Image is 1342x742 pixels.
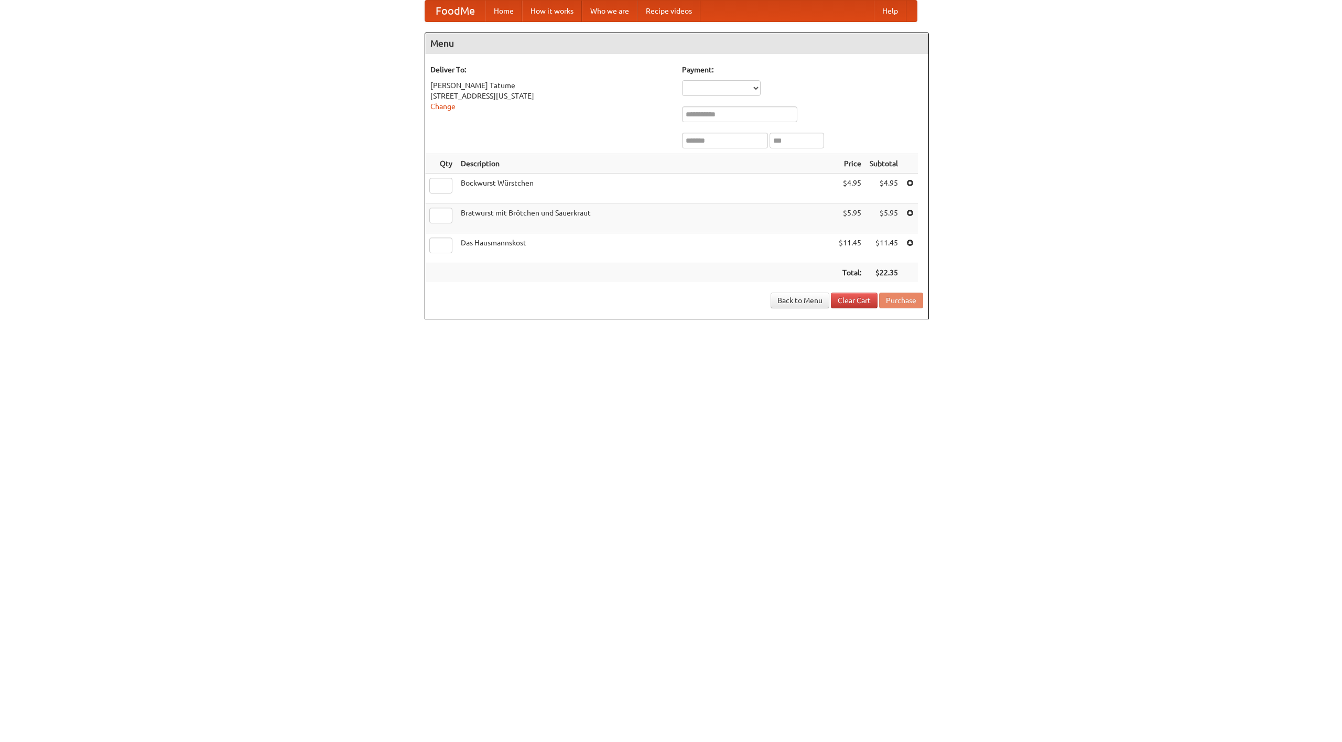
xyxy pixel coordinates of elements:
[835,174,865,203] td: $4.95
[457,154,835,174] th: Description
[865,174,902,203] td: $4.95
[835,154,865,174] th: Price
[835,203,865,233] td: $5.95
[771,293,829,308] a: Back to Menu
[835,263,865,283] th: Total:
[425,154,457,174] th: Qty
[865,203,902,233] td: $5.95
[865,154,902,174] th: Subtotal
[430,64,672,75] h5: Deliver To:
[831,293,878,308] a: Clear Cart
[457,174,835,203] td: Bockwurst Würstchen
[430,102,456,111] a: Change
[582,1,637,21] a: Who we are
[425,33,928,54] h4: Menu
[485,1,522,21] a: Home
[682,64,923,75] h5: Payment:
[879,293,923,308] button: Purchase
[457,233,835,263] td: Das Hausmannskost
[522,1,582,21] a: How it works
[457,203,835,233] td: Bratwurst mit Brötchen und Sauerkraut
[865,263,902,283] th: $22.35
[430,80,672,91] div: [PERSON_NAME] Tatume
[430,91,672,101] div: [STREET_ADDRESS][US_STATE]
[865,233,902,263] td: $11.45
[835,233,865,263] td: $11.45
[637,1,700,21] a: Recipe videos
[425,1,485,21] a: FoodMe
[874,1,906,21] a: Help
